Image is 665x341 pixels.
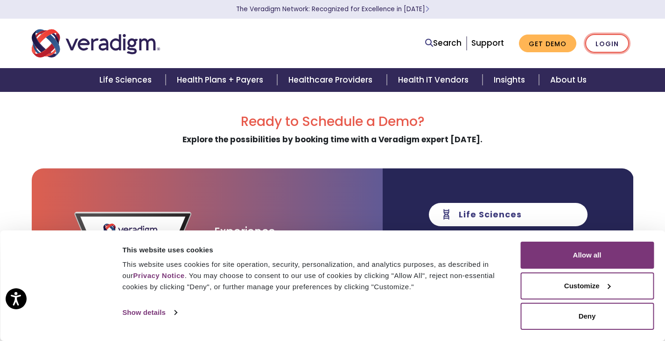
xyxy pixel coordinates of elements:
a: Search [425,37,462,49]
a: Healthcare Providers [277,68,386,92]
a: Get Demo [519,35,576,53]
a: The Veradigm Network: Recognized for Excellence in [DATE]Learn More [236,5,429,14]
img: Veradigm logo [32,28,160,59]
button: Customize [520,272,654,299]
a: Show details [122,306,176,320]
a: Login [585,34,629,53]
a: Life Sciences [88,68,166,92]
h2: Ready to Schedule a Demo? [32,114,634,130]
h3: Experience Veradigm’s solutions in action [214,225,319,265]
a: Insights [483,68,539,92]
a: Privacy Notice [133,271,184,279]
div: This website uses cookies for site operation, security, personalization, and analytics purposes, ... [122,259,510,292]
a: Health IT Vendors [387,68,483,92]
button: Deny [520,303,654,330]
a: About Us [539,68,598,92]
a: Health Plans + Payers [166,68,277,92]
a: Support [471,37,504,49]
button: Allow all [520,242,654,269]
span: Learn More [425,5,429,14]
div: This website uses cookies [122,244,510,256]
strong: Explore the possibilities by booking time with a Veradigm expert [DATE]. [182,134,483,145]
